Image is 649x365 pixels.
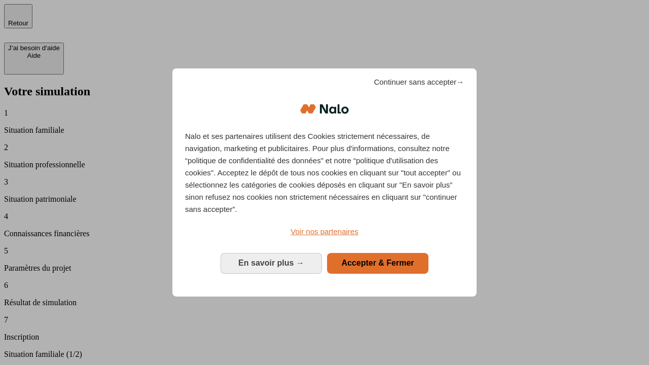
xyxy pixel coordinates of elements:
a: Voir nos partenaires [185,226,464,238]
span: En savoir plus → [238,259,304,267]
button: En savoir plus: Configurer vos consentements [221,253,322,273]
p: Nalo et ses partenaires utilisent des Cookies strictement nécessaires, de navigation, marketing e... [185,130,464,215]
img: Logo [300,94,349,124]
div: Bienvenue chez Nalo Gestion du consentement [172,68,477,296]
span: Voir nos partenaires [291,227,358,236]
span: Accepter & Fermer [341,259,414,267]
span: Continuer sans accepter→ [374,76,464,88]
button: Accepter & Fermer: Accepter notre traitement des données et fermer [327,253,428,273]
